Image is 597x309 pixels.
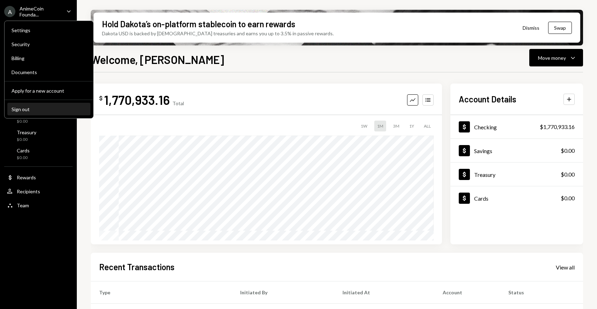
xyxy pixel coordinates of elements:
a: Checking$1,770,933.16 [450,115,583,138]
a: Team [4,199,73,211]
div: Billing [12,55,86,61]
button: Move money [529,49,583,66]
div: Move money [538,54,566,62]
a: Treasury$0.00 [4,127,73,144]
h2: Recent Transactions [99,261,175,273]
a: Rewards [4,171,73,184]
div: Recipients [17,188,40,194]
a: Cards$0.00 [4,145,73,162]
div: View all [556,264,575,271]
div: Treasury [474,171,495,178]
h2: Account Details [459,93,516,105]
div: $0.00 [17,137,36,143]
a: Security [7,38,90,50]
div: 1,770,933.16 [104,92,170,108]
div: Apply for a new account [12,88,86,94]
a: Cards$0.00 [450,186,583,210]
div: 1W [358,121,370,131]
a: Recipients [4,185,73,197]
th: Account [434,281,500,304]
div: $0.00 [17,118,34,124]
div: Checking [474,124,497,130]
div: Settings [12,27,86,33]
div: ALL [421,121,434,131]
div: 1Y [406,121,417,131]
h1: Welcome, [PERSON_NAME] [91,52,224,66]
div: 3M [390,121,402,131]
div: Treasury [17,129,36,135]
div: Security [12,41,86,47]
div: Hold Dakota’s on-platform stablecoin to earn rewards [102,18,295,30]
div: Dakota USD is backed by [DEMOGRAPHIC_DATA] treasuries and earns you up to 3.5% in passive rewards. [102,30,334,37]
div: $ [99,95,103,102]
a: Settings [7,24,90,36]
th: Type [91,281,232,304]
th: Initiated By [232,281,334,304]
div: $1,770,933.16 [540,123,575,131]
th: Initiated At [334,281,435,304]
a: Documents [7,66,90,78]
div: 1M [374,121,386,131]
div: $0.00 [561,170,575,179]
div: Team [17,202,29,208]
button: Dismiss [514,20,548,36]
div: $0.00 [17,155,30,161]
a: View all [556,263,575,271]
div: Sign out [12,106,86,112]
a: Treasury$0.00 [450,163,583,186]
div: $0.00 [561,194,575,202]
a: Savings$0.00 [450,139,583,162]
div: AnimeCoin Founda... [20,6,61,17]
div: Cards [474,195,488,202]
div: Total [172,100,184,106]
div: Cards [17,148,30,153]
div: Savings [474,148,492,154]
button: Sign out [7,103,90,116]
button: Swap [548,22,572,34]
a: Billing [7,52,90,64]
div: Rewards [17,174,36,180]
th: Status [500,281,583,304]
div: A [4,6,15,17]
button: Apply for a new account [7,85,90,97]
div: Documents [12,69,86,75]
div: $0.00 [561,146,575,155]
